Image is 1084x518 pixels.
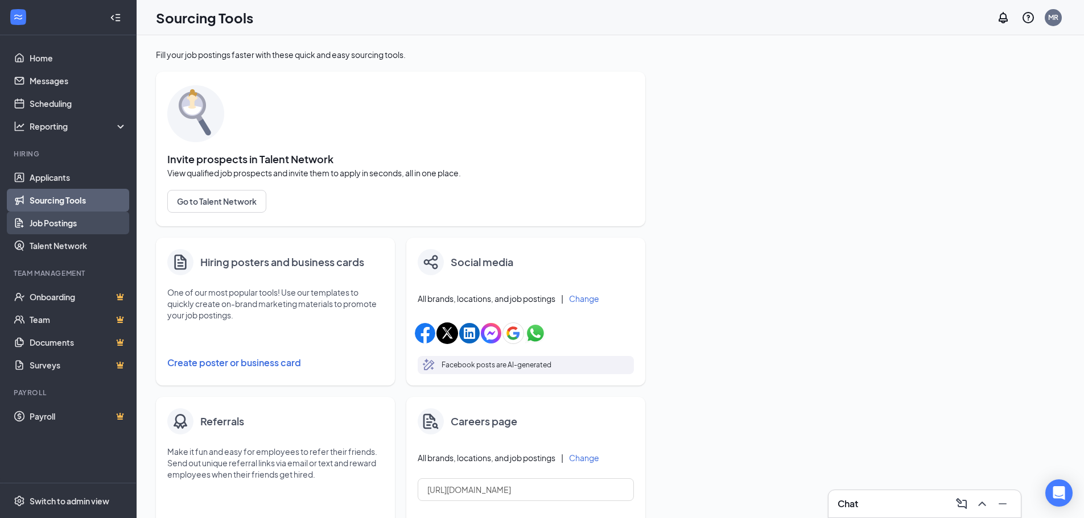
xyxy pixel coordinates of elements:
[14,121,25,132] svg: Analysis
[1021,11,1035,24] svg: QuestionInfo
[14,149,125,159] div: Hiring
[167,446,384,480] p: Make it fun and easy for employees to refer their friends. Send out unique referral links via ema...
[167,85,224,142] img: sourcing-tools
[418,452,555,463] span: All brands, locations, and job postings
[30,47,127,69] a: Home
[200,254,364,270] h4: Hiring posters and business cards
[30,189,127,212] a: Sourcing Tools
[30,308,127,331] a: TeamCrown
[30,121,127,132] div: Reporting
[14,268,125,278] div: Team Management
[30,285,127,308] a: OnboardingCrown
[451,254,513,270] h4: Social media
[30,212,127,234] a: Job Postings
[200,413,244,429] h4: Referrals
[481,323,501,343] img: facebookMessengerIcon
[30,69,127,92] a: Messages
[415,323,435,343] img: facebookIcon
[30,495,109,507] div: Switch to admin view
[13,11,24,23] svg: WorkstreamLogo
[167,287,384,321] p: One of our most popular tools! Use our templates to quickly create on-brand marketing materials t...
[423,413,439,429] img: careers
[30,234,127,257] a: Talent Network
[30,354,127,376] a: SurveysCrown
[569,454,599,462] button: Change
[423,255,438,270] img: share
[838,498,858,510] h3: Chat
[30,92,127,115] a: Scheduling
[14,388,125,397] div: Payroll
[996,11,1010,24] svg: Notifications
[156,49,645,60] div: Fill your job postings faster with these quick and easy sourcing tools.
[167,167,634,179] span: View qualified job prospects and invite them to apply in seconds, all in one place.
[167,190,266,213] button: Go to Talent Network
[502,322,524,344] img: googleIcon
[1045,479,1073,507] div: Open Intercom Messenger
[451,413,517,429] h4: Careers page
[30,166,127,189] a: Applicants
[422,358,436,372] svg: MagicPencil
[1048,13,1058,22] div: MR
[973,495,991,513] button: ChevronUp
[167,154,634,165] span: Invite prospects in Talent Network
[569,295,599,302] button: Change
[975,497,989,511] svg: ChevronUp
[525,323,546,343] img: whatsappIcon
[156,8,253,27] h1: Sourcing Tools
[418,293,555,304] span: All brands, locations, and job postings
[996,497,1009,511] svg: Minimize
[442,359,551,371] p: Facebook posts are AI-generated
[561,451,563,464] div: |
[30,405,127,428] a: PayrollCrown
[171,252,189,272] svg: Document
[110,12,121,23] svg: Collapse
[171,412,189,430] img: badge
[955,497,968,511] svg: ComposeMessage
[167,190,634,213] a: Go to Talent Network
[30,331,127,354] a: DocumentsCrown
[953,495,971,513] button: ComposeMessage
[167,351,384,374] button: Create poster or business card
[994,495,1012,513] button: Minimize
[459,323,480,343] img: linkedinIcon
[14,495,25,507] svg: Settings
[561,292,563,305] div: |
[436,322,458,344] img: xIcon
